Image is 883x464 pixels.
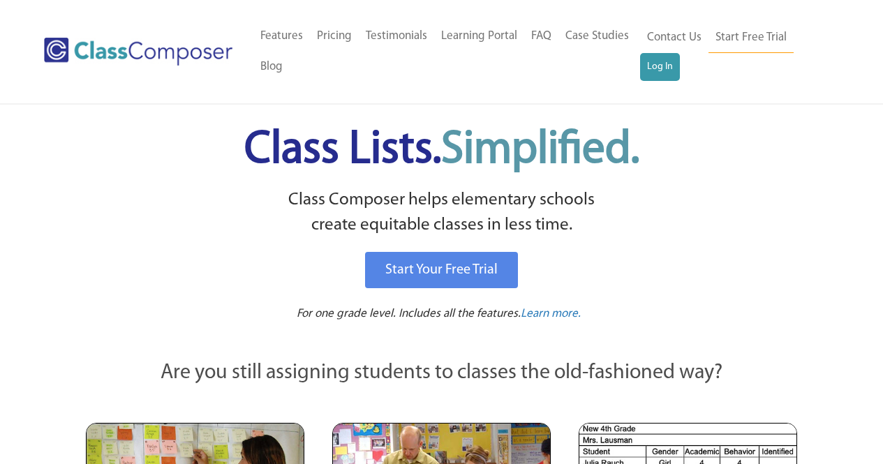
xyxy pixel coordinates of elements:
[84,188,800,239] p: Class Composer helps elementary schools create equitable classes in less time.
[359,21,434,52] a: Testimonials
[640,22,829,81] nav: Header Menu
[640,22,708,53] a: Contact Us
[385,263,498,277] span: Start Your Free Trial
[434,21,524,52] a: Learning Portal
[524,21,558,52] a: FAQ
[253,21,640,82] nav: Header Menu
[310,21,359,52] a: Pricing
[640,53,680,81] a: Log In
[253,52,290,82] a: Blog
[297,308,521,320] span: For one grade level. Includes all the features.
[521,308,581,320] span: Learn more.
[441,128,639,173] span: Simplified.
[86,358,798,389] p: Are you still assigning students to classes the old-fashioned way?
[365,252,518,288] a: Start Your Free Trial
[253,21,310,52] a: Features
[44,38,232,66] img: Class Composer
[244,128,639,173] span: Class Lists.
[558,21,636,52] a: Case Studies
[708,22,794,54] a: Start Free Trial
[521,306,581,323] a: Learn more.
